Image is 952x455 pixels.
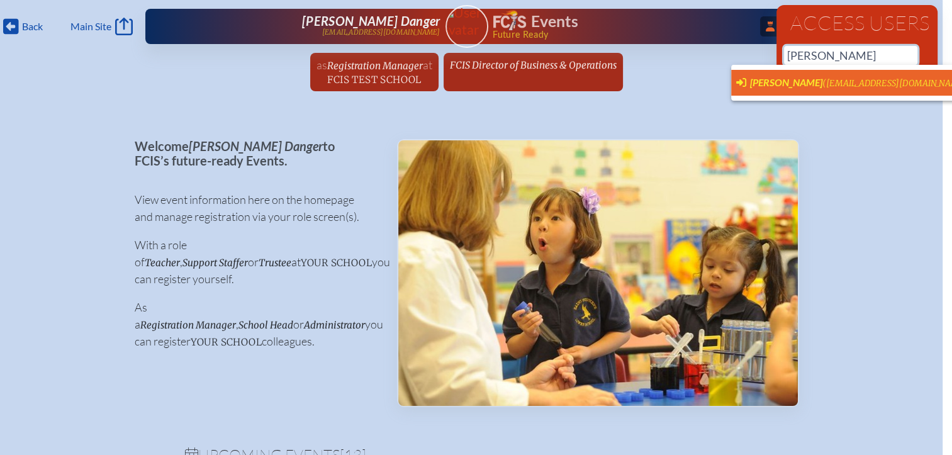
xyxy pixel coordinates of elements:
a: FCIS Director of Business & Operations [445,53,622,77]
span: FCIS Test School [327,74,421,86]
a: Main Site [70,18,132,35]
span: Administrator [304,319,365,331]
span: Support Staffer [182,257,248,269]
div: FCIS Events — Future ready [493,10,748,39]
span: your school [301,257,372,269]
p: As a , or you can register colleagues. [135,299,377,350]
span: Registration Manager [140,319,236,331]
img: Events [398,140,798,406]
span: [PERSON_NAME] Danger [189,138,323,154]
span: School Head [238,319,293,331]
span: Back [22,20,43,33]
img: User Avatar [440,4,493,38]
span: [PERSON_NAME] Danger [302,13,440,28]
span: Trustee [259,257,291,269]
a: asRegistration ManageratFCIS Test School [311,53,437,91]
span: your school [191,336,262,348]
span: Main Site [70,20,111,33]
span: Future Ready [492,30,748,39]
span: Registration Manager [327,60,423,72]
p: View event information here on the homepage and manage registration via your role screen(s). [135,191,377,225]
span: as [316,58,327,72]
p: With a role of , or at you can register yourself. [135,237,377,288]
span: Teacher [145,257,180,269]
input: Person’s name or email [784,46,917,65]
span: [PERSON_NAME] [750,76,822,88]
a: User Avatar [445,5,488,48]
p: [EMAIL_ADDRESS][DOMAIN_NAME] [322,28,440,37]
p: Welcome to FCIS’s future-ready Events. [135,139,377,167]
h1: Access Users [784,13,930,33]
span: at [423,58,432,72]
span: FCIS Director of Business & Operations [450,59,617,71]
a: [PERSON_NAME] Danger[EMAIL_ADDRESS][DOMAIN_NAME] [186,14,440,39]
